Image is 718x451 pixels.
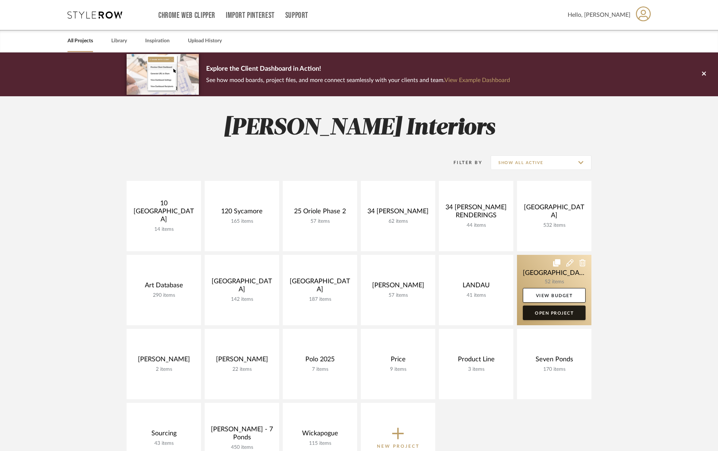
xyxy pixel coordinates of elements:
a: View Budget [523,288,586,303]
div: 57 items [289,218,351,225]
div: 115 items [289,440,351,447]
div: 43 items [132,440,195,447]
div: Wickapogue [289,429,351,440]
a: Support [285,12,308,19]
div: 10 [GEOGRAPHIC_DATA] [132,199,195,226]
a: Chrome Web Clipper [158,12,215,19]
div: Polo 2025 [289,355,351,366]
a: View Example Dashboard [444,77,510,83]
div: 165 items [211,218,273,225]
div: Sourcing [132,429,195,440]
div: [GEOGRAPHIC_DATA] [211,277,273,296]
div: 170 items [523,366,586,373]
div: Price [367,355,429,366]
div: 187 items [289,296,351,303]
div: 14 items [132,226,195,233]
div: 2 items [132,366,195,373]
div: 57 items [367,292,429,299]
a: Import Pinterest [226,12,275,19]
a: All Projects [67,36,93,46]
div: Filter By [444,159,482,166]
div: 34 [PERSON_NAME] [367,207,429,218]
a: Open Project [523,306,586,320]
div: 22 items [211,366,273,373]
p: New Project [377,443,420,450]
div: 34 [PERSON_NAME] RENDERINGS [445,203,507,222]
p: See how mood boards, project files, and more connect seamlessly with your clients and team. [206,75,510,85]
div: 532 items [523,222,586,229]
div: 7 items [289,366,351,373]
div: 44 items [445,222,507,229]
h2: [PERSON_NAME] Interiors [96,114,622,142]
div: [GEOGRAPHIC_DATA] [523,203,586,222]
div: 450 items [211,444,273,451]
div: 290 items [132,292,195,299]
div: [PERSON_NAME] [211,355,273,366]
div: 62 items [367,218,429,225]
a: Upload History [188,36,222,46]
div: LANDAU [445,281,507,292]
a: Library [111,36,127,46]
div: Product Line [445,355,507,366]
div: [PERSON_NAME] [367,281,429,292]
img: d5d033c5-7b12-40c2-a960-1ecee1989c38.png [127,54,199,94]
p: Explore the Client Dashboard in Action! [206,63,510,75]
div: 3 items [445,366,507,373]
div: [PERSON_NAME] - 7 Ponds [211,425,273,444]
div: Seven Ponds [523,355,586,366]
div: Art Database [132,281,195,292]
div: 41 items [445,292,507,299]
div: 9 items [367,366,429,373]
div: [PERSON_NAME] [132,355,195,366]
div: 120 Sycamore [211,207,273,218]
div: 25 Oriole Phase 2 [289,207,351,218]
div: 142 items [211,296,273,303]
a: Inspiration [145,36,170,46]
div: [GEOGRAPHIC_DATA] [289,277,351,296]
span: Hello, [PERSON_NAME] [568,11,630,19]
